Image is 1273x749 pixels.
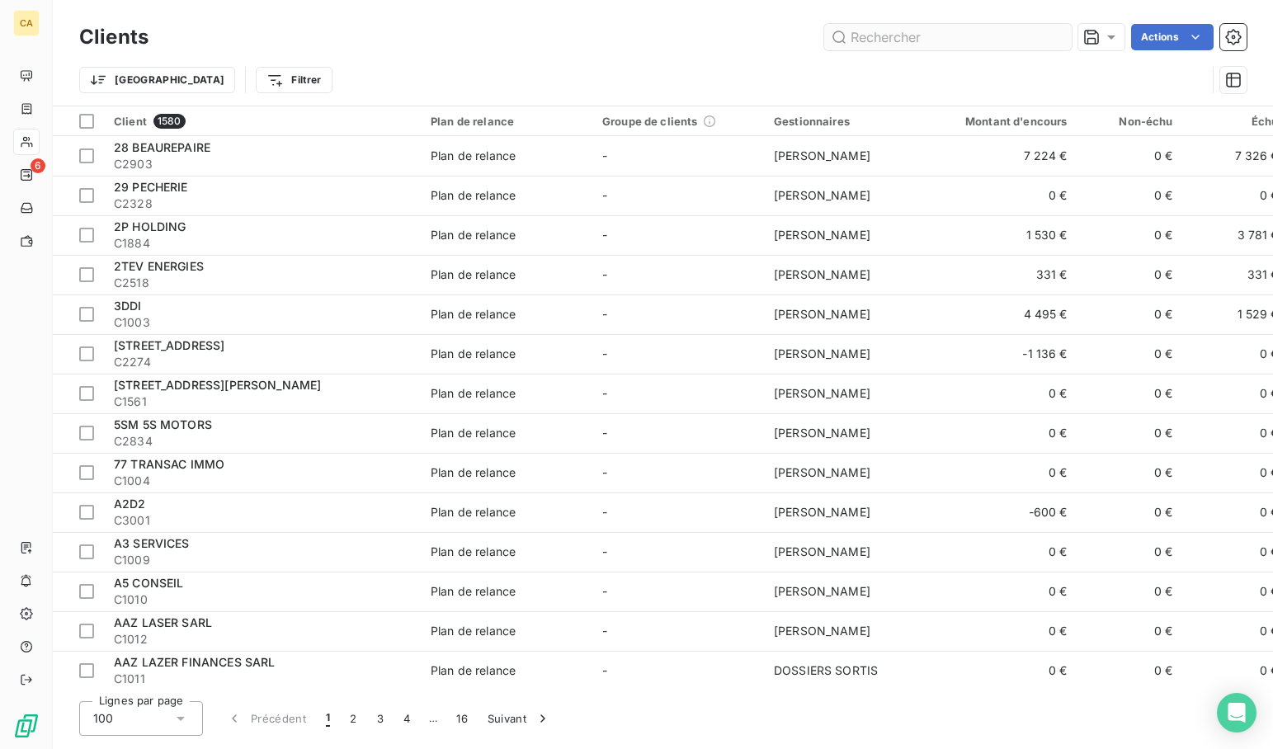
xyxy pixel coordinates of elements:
[936,255,1077,294] td: 331 €
[153,114,186,129] span: 1580
[1077,651,1183,690] td: 0 €
[114,338,224,352] span: [STREET_ADDRESS]
[602,267,607,281] span: -
[114,259,204,273] span: 2TEV ENERGIES
[774,544,870,558] span: [PERSON_NAME]
[774,307,870,321] span: [PERSON_NAME]
[602,115,698,128] span: Groupe de clients
[216,701,316,736] button: Précédent
[936,136,1077,176] td: 7 224 €
[602,624,607,638] span: -
[602,544,607,558] span: -
[114,536,190,550] span: A3 SERVICES
[774,228,870,242] span: [PERSON_NAME]
[602,148,607,163] span: -
[114,354,411,370] span: C2274
[774,188,870,202] span: [PERSON_NAME]
[774,346,870,360] span: [PERSON_NAME]
[114,219,186,233] span: 2P HOLDING
[431,227,516,243] div: Plan de relance
[1087,115,1173,128] div: Non-échu
[431,148,516,164] div: Plan de relance
[114,180,188,194] span: 29 PECHERIE
[431,583,516,600] div: Plan de relance
[936,492,1077,532] td: -600 €
[114,655,275,669] span: AAZ LAZER FINANCES SARL
[114,497,146,511] span: A2D2
[936,572,1077,611] td: 0 €
[936,334,1077,374] td: -1 136 €
[774,465,870,479] span: [PERSON_NAME]
[114,156,411,172] span: C2903
[774,584,870,598] span: [PERSON_NAME]
[431,266,516,283] div: Plan de relance
[1077,611,1183,651] td: 0 €
[1077,255,1183,294] td: 0 €
[431,425,516,441] div: Plan de relance
[79,22,149,52] h3: Clients
[936,413,1077,453] td: 0 €
[774,115,926,128] div: Gestionnaires
[13,713,40,739] img: Logo LeanPay
[774,267,870,281] span: [PERSON_NAME]
[316,701,340,736] button: 1
[431,385,516,402] div: Plan de relance
[114,576,184,590] span: A5 CONSEIL
[431,544,516,560] div: Plan de relance
[114,671,411,687] span: C1011
[114,615,212,629] span: AAZ LASER SARL
[1077,294,1183,334] td: 0 €
[431,346,516,362] div: Plan de relance
[446,701,478,736] button: 16
[1077,532,1183,572] td: 0 €
[114,473,411,489] span: C1004
[340,701,366,736] button: 2
[114,115,147,128] span: Client
[114,457,224,471] span: 77 TRANSAC IMMO
[936,532,1077,572] td: 0 €
[394,701,420,736] button: 4
[367,701,394,736] button: 3
[326,710,330,727] span: 1
[431,623,516,639] div: Plan de relance
[114,299,142,313] span: 3DDI
[13,10,40,36] div: CA
[1077,176,1183,215] td: 0 €
[114,275,411,291] span: C2518
[1217,693,1256,733] div: Open Intercom Messenger
[79,67,235,93] button: [GEOGRAPHIC_DATA]
[114,393,411,410] span: C1561
[93,710,113,727] span: 100
[1077,374,1183,413] td: 0 €
[602,505,607,519] span: -
[602,386,607,400] span: -
[114,195,411,212] span: C2328
[936,294,1077,334] td: 4 495 €
[774,624,870,638] span: [PERSON_NAME]
[114,140,210,154] span: 28 BEAUREPAIRE
[31,158,45,173] span: 6
[1077,492,1183,532] td: 0 €
[431,464,516,481] div: Plan de relance
[936,374,1077,413] td: 0 €
[602,228,607,242] span: -
[1077,413,1183,453] td: 0 €
[824,24,1072,50] input: Rechercher
[114,378,321,392] span: [STREET_ADDRESS][PERSON_NAME]
[936,215,1077,255] td: 1 530 €
[774,426,870,440] span: [PERSON_NAME]
[256,67,332,93] button: Filtrer
[1077,453,1183,492] td: 0 €
[936,611,1077,651] td: 0 €
[1077,215,1183,255] td: 0 €
[602,346,607,360] span: -
[114,314,411,331] span: C1003
[114,512,411,529] span: C3001
[774,663,878,677] span: DOSSIERS SORTIS
[114,417,212,431] span: 5SM 5S MOTORS
[114,591,411,608] span: C1010
[774,148,870,163] span: [PERSON_NAME]
[114,631,411,648] span: C1012
[1077,334,1183,374] td: 0 €
[936,453,1077,492] td: 0 €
